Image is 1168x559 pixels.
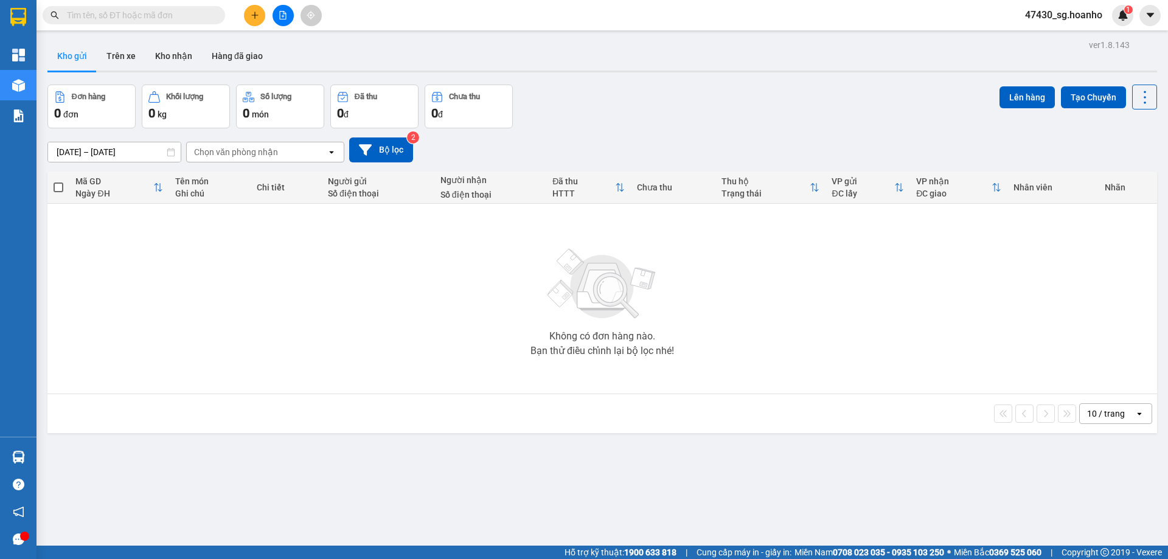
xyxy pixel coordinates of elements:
span: file-add [279,11,287,19]
span: 0 [54,106,61,120]
svg: open [327,147,336,157]
div: VP gửi [832,176,894,186]
sup: 1 [1124,5,1133,14]
span: plus [251,11,259,19]
span: kg [158,109,167,119]
span: | [686,546,687,559]
span: aim [307,11,315,19]
div: Thu hộ [721,176,810,186]
button: Hàng đã giao [202,41,273,71]
span: đơn [63,109,78,119]
div: Người gửi [328,176,428,186]
div: Mã GD [75,176,153,186]
div: 10 / trang [1087,408,1125,420]
th: Toggle SortBy [546,172,631,204]
span: search [50,11,59,19]
span: Hỗ trợ kỹ thuật: [565,546,676,559]
th: Toggle SortBy [715,172,826,204]
div: Khối lượng [166,92,203,101]
button: Trên xe [97,41,145,71]
button: Kho nhận [145,41,202,71]
span: Cung cấp máy in - giấy in: [697,546,791,559]
div: Người nhận [440,175,541,185]
input: Select a date range. [48,142,181,162]
span: question-circle [13,479,24,490]
div: Nhãn [1105,182,1151,192]
th: Toggle SortBy [910,172,1007,204]
span: Miền Bắc [954,546,1041,559]
button: Tạo Chuyến [1061,86,1126,108]
th: Toggle SortBy [69,172,169,204]
span: 0 [148,106,155,120]
img: icon-new-feature [1118,10,1128,21]
div: Bạn thử điều chỉnh lại bộ lọc nhé! [530,346,674,356]
button: file-add [273,5,294,26]
span: đ [438,109,443,119]
button: Khối lượng0kg [142,85,230,128]
div: Số điện thoại [440,190,541,200]
span: | [1051,546,1052,559]
div: Đã thu [355,92,377,101]
span: ⚪️ [947,550,951,555]
div: ĐC giao [916,189,992,198]
sup: 2 [407,131,419,144]
div: Số lượng [260,92,291,101]
span: đ [344,109,349,119]
div: VP nhận [916,176,992,186]
div: Chưa thu [637,182,709,192]
div: ver 1.8.143 [1089,38,1130,52]
div: Đã thu [552,176,615,186]
img: warehouse-icon [12,451,25,464]
div: Chọn văn phòng nhận [194,146,278,158]
th: Toggle SortBy [826,172,910,204]
div: Nhân viên [1013,182,1092,192]
span: 47430_sg.hoanho [1015,7,1112,23]
span: 0 [243,106,249,120]
button: Số lượng0món [236,85,324,128]
span: món [252,109,269,119]
img: dashboard-icon [12,49,25,61]
span: 1 [1126,5,1130,14]
img: solution-icon [12,109,25,122]
strong: 0369 525 060 [989,547,1041,557]
div: Ngày ĐH [75,189,153,198]
input: Tìm tên, số ĐT hoặc mã đơn [67,9,210,22]
strong: 1900 633 818 [624,547,676,557]
div: ĐC lấy [832,189,894,198]
div: Chi tiết [257,182,316,192]
button: Lên hàng [999,86,1055,108]
span: copyright [1100,548,1109,557]
span: Miền Nam [794,546,944,559]
div: Không có đơn hàng nào. [549,332,655,341]
button: Chưa thu0đ [425,85,513,128]
div: HTTT [552,189,615,198]
span: message [13,533,24,545]
div: Ghi chú [175,189,244,198]
img: logo-vxr [10,8,26,26]
button: Kho gửi [47,41,97,71]
strong: 0708 023 035 - 0935 103 250 [833,547,944,557]
svg: open [1135,409,1144,418]
span: 0 [431,106,438,120]
button: Đã thu0đ [330,85,419,128]
span: caret-down [1145,10,1156,21]
button: Bộ lọc [349,137,413,162]
div: Chưa thu [449,92,480,101]
div: Đơn hàng [72,92,105,101]
button: Đơn hàng0đơn [47,85,136,128]
span: notification [13,506,24,518]
img: svg+xml;base64,PHN2ZyBjbGFzcz0ibGlzdC1wbHVnX19zdmciIHhtbG5zPSJodHRwOi8vd3d3LnczLm9yZy8yMDAwL3N2Zy... [541,241,663,327]
button: aim [301,5,322,26]
div: Trạng thái [721,189,810,198]
button: plus [244,5,265,26]
div: Số điện thoại [328,189,428,198]
div: Tên món [175,176,244,186]
span: 0 [337,106,344,120]
button: caret-down [1139,5,1161,26]
img: warehouse-icon [12,79,25,92]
